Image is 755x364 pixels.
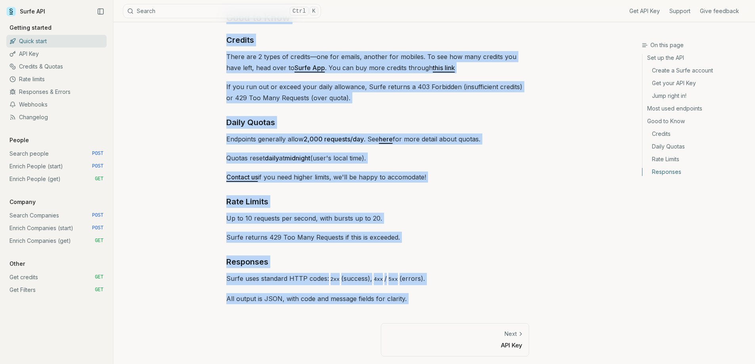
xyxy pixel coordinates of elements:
span: GET [95,274,103,280]
h3: On this page [642,41,749,49]
a: Daily Quotas [642,140,749,153]
a: Webhooks [6,98,107,111]
a: Quick start [6,35,107,48]
p: Up to 10 requests per second, with bursts up to 20. [226,213,529,224]
a: Contact us [226,173,258,181]
a: Good to Know [642,115,749,128]
a: Rate Limits [642,153,749,166]
p: Other [6,260,28,268]
strong: 2,000 requests/day [304,135,364,143]
a: API Key [6,48,107,60]
code: 4xx [372,275,384,284]
a: Most used endpoints [642,102,749,115]
a: Changelog [6,111,107,124]
p: Getting started [6,24,55,32]
a: Surfe App [294,64,325,72]
a: this link [433,64,455,72]
p: Surfe uses standard HTTP codes: (success), / (errors). [226,273,529,285]
p: There are 2 types of credits—one for emails, another for mobiles. To see how many credits you hav... [226,51,529,73]
a: Get credits GET [6,271,107,284]
span: GET [95,287,103,293]
a: Give feedback [700,7,739,15]
strong: midnight [285,154,310,162]
p: Next [505,330,517,338]
a: Rate Limits [226,195,268,208]
a: Search people POST [6,147,107,160]
span: GET [95,176,103,182]
p: if you need higher limits, we'll be happy to accomodate! [226,172,529,183]
a: Create a Surfe account [642,64,749,77]
kbd: K [310,7,318,15]
a: Credits & Quotas [6,60,107,73]
p: If you run out or exceed your daily allowance, Surfe returns a 403 Forbidden (insufficient credit... [226,81,529,103]
a: Enrich People (get) GET [6,173,107,185]
a: Responses [226,255,268,268]
a: Enrich Companies (get) GET [6,234,107,247]
a: Credits [642,128,749,140]
a: Set up the API [642,54,749,64]
p: API Key [388,341,522,349]
a: Responses & Errors [6,86,107,98]
button: SearchCtrlK [123,4,321,18]
p: Quotas reset at (user's local time). [226,152,529,164]
p: Surfe returns 429 Too Many Requests if this is exceeded. [226,232,529,243]
button: Collapse Sidebar [95,6,107,17]
a: Support [669,7,690,15]
a: Get API Key [629,7,660,15]
kbd: Ctrl [290,7,309,15]
span: POST [92,225,103,231]
a: Credits [226,34,254,46]
a: Enrich Companies (start) POST [6,222,107,234]
a: here [379,135,393,143]
span: POST [92,163,103,170]
a: Get your API Key [642,77,749,90]
span: GET [95,238,103,244]
a: Search Companies POST [6,209,107,222]
code: 5xx [387,275,399,284]
p: All output is JSON, with code and message fields for clarity. [226,293,529,304]
a: NextAPI Key [381,323,529,356]
a: Get Filters GET [6,284,107,296]
span: POST [92,212,103,219]
a: Enrich People (start) POST [6,160,107,173]
a: Jump right in! [642,90,749,102]
a: Daily Quotas [226,116,275,129]
a: Rate limits [6,73,107,86]
code: 2xx [329,275,341,284]
strong: daily [265,154,279,162]
p: Company [6,198,39,206]
p: Endpoints generally allow . See for more detail about quotas. [226,133,529,145]
a: Surfe API [6,6,45,17]
a: Responses [642,166,749,176]
span: POST [92,151,103,157]
p: People [6,136,32,144]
